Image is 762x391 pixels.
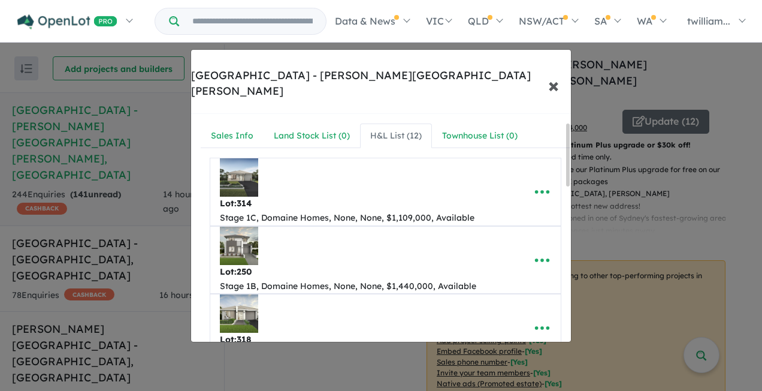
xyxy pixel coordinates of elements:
[237,198,252,209] span: 314
[220,279,476,294] div: Stage 1B, Domaine Homes, None, None, $1,440,000, Available
[191,68,571,99] div: [GEOGRAPHIC_DATA] - [PERSON_NAME][GEOGRAPHIC_DATA][PERSON_NAME]
[237,334,251,345] span: 318
[220,227,258,265] img: Fairwood%20Rise%20Estate%20-%20Rouse%20Hill%20-%20Lot%20250___1756727510.jpeg
[274,129,350,143] div: Land Stock List ( 0 )
[370,129,422,143] div: H&L List ( 12 )
[220,266,252,277] b: Lot:
[237,266,252,277] span: 250
[17,14,117,29] img: Openlot PRO Logo White
[220,211,474,225] div: Stage 1C, Domaine Homes, None, None, $1,109,000, Available
[220,158,258,197] img: Fairwood%20Rise%20Estate%20-%20Rouse%20Hill%20-%20Lot%20314___1756192938.jpeg
[548,72,559,98] span: ×
[220,294,258,333] img: Fairwood%20Rise%20Estate%20-%20Rouse%20Hill%20-%20Lot%20318___1756727737.jpg
[182,8,323,34] input: Try estate name, suburb, builder or developer
[687,15,730,27] span: twilliam...
[442,129,518,143] div: Townhouse List ( 0 )
[220,334,251,345] b: Lot:
[211,129,253,143] div: Sales Info
[220,198,252,209] b: Lot:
